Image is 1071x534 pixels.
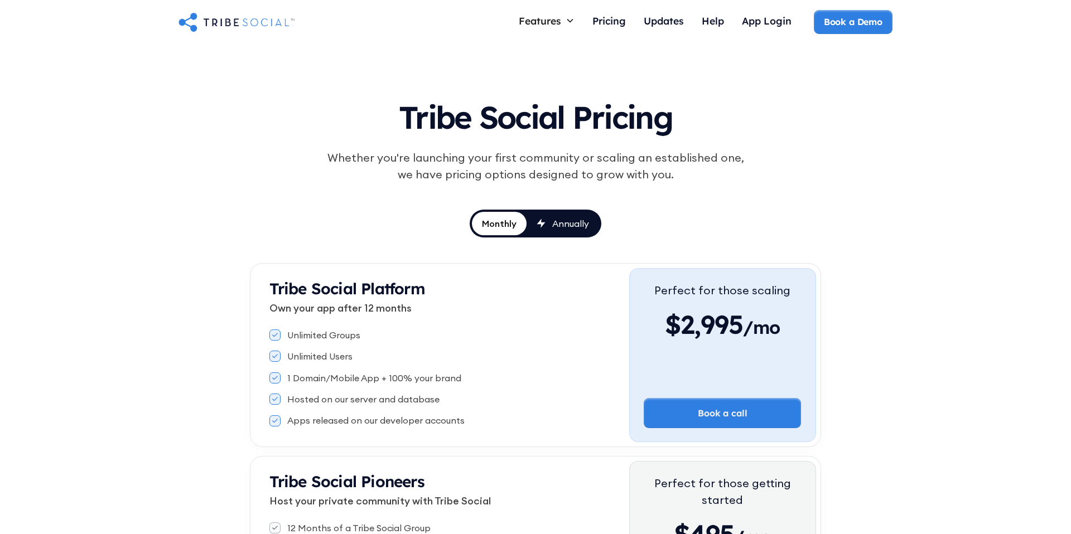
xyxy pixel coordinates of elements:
[277,89,794,140] h1: Tribe Social Pricing
[287,393,440,405] div: Hosted on our server and database
[702,14,724,27] div: Help
[814,10,893,33] a: Book a Demo
[742,14,792,27] div: App Login
[644,14,684,27] div: Updates
[287,350,353,362] div: Unlimited Users
[635,10,693,34] a: Updates
[583,10,635,34] a: Pricing
[482,217,517,230] div: Monthly
[519,14,561,27] div: Features
[269,300,629,315] p: Own your app after 12 months
[592,14,626,27] div: Pricing
[269,472,424,491] strong: Tribe Social Pioneers
[287,522,431,534] div: 12 Months of a Tribe Social Group
[178,11,295,33] a: home
[733,10,800,34] a: App Login
[287,372,461,384] div: 1 Domain/Mobile App + 100% your brand
[654,308,790,341] div: $2,995
[693,10,733,34] a: Help
[287,329,360,341] div: Unlimited Groups
[644,398,801,428] a: Book a call
[269,279,425,298] strong: Tribe Social Platform
[644,475,801,508] div: Perfect for those getting started
[654,282,790,299] div: Perfect for those scaling
[743,316,780,344] span: /mo
[269,493,629,508] p: Host your private community with Tribe Social
[510,10,583,31] div: Features
[552,217,589,230] div: Annually
[287,414,465,426] div: Apps released on our developer accounts
[321,149,750,183] div: Whether you're launching your first community or scaling an established one, we have pricing opti...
